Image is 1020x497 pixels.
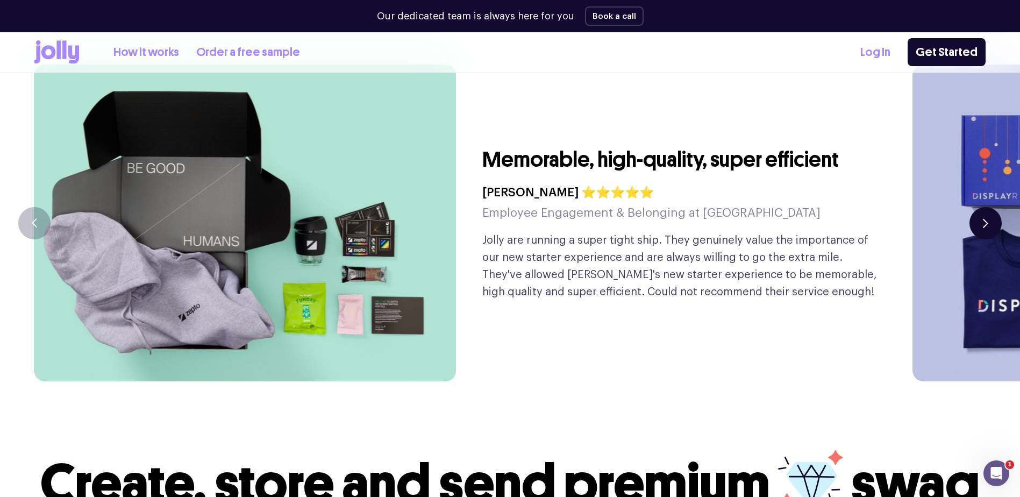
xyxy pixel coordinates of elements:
h5: Employee Engagement & Belonging at [GEOGRAPHIC_DATA] [482,203,821,223]
p: Our dedicated team is always here for you [377,9,574,24]
a: Order a free sample [196,44,300,61]
iframe: Intercom live chat [983,460,1009,486]
a: Log In [860,44,890,61]
h3: Memorable, high-quality, super efficient [482,146,839,174]
h4: [PERSON_NAME] ⭐⭐⭐⭐⭐ [482,182,821,203]
button: Book a call [585,6,644,26]
span: 1 [1005,460,1014,469]
a: Get Started [908,38,986,66]
p: Jolly are running a super tight ship. They genuinely value the importance of our new starter expe... [482,232,879,301]
a: How it works [113,44,179,61]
